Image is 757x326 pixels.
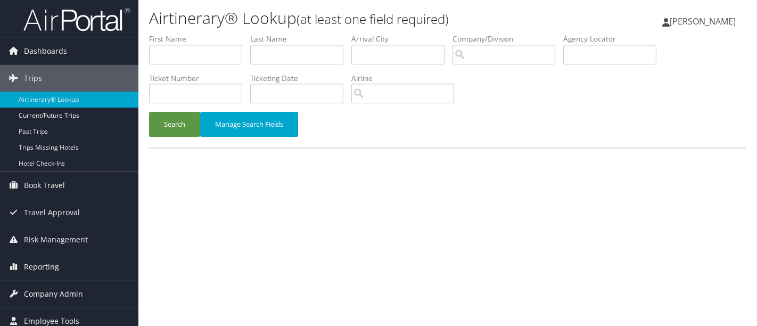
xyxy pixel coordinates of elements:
span: Book Travel [24,172,65,199]
span: [PERSON_NAME] [670,15,736,27]
h1: Airtinerary® Lookup [149,7,547,29]
label: First Name [149,34,250,44]
button: Search [149,112,200,137]
span: Travel Approval [24,199,80,226]
label: Ticketing Date [250,73,351,84]
img: airportal-logo.png [23,7,130,32]
span: Company Admin [24,281,83,307]
label: Last Name [250,34,351,44]
span: Dashboards [24,38,67,64]
label: Airline [351,73,462,84]
a: [PERSON_NAME] [662,5,746,37]
label: Ticket Number [149,73,250,84]
label: Company/Division [452,34,563,44]
span: Trips [24,65,42,92]
label: Agency Locator [563,34,664,44]
span: Reporting [24,254,59,280]
button: Manage Search Fields [200,112,298,137]
span: Risk Management [24,226,88,253]
label: Arrival City [351,34,452,44]
small: (at least one field required) [297,10,449,28]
